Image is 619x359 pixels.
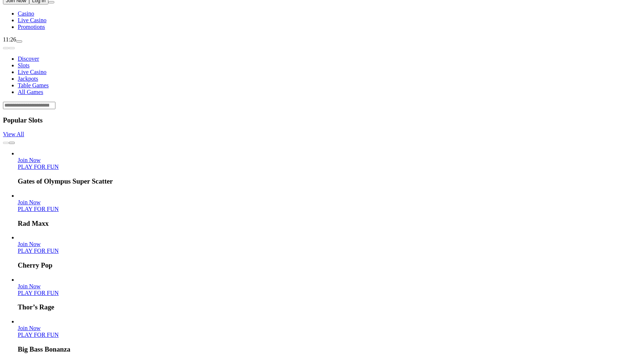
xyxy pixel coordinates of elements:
[18,345,616,353] h3: Big Bass Bonanza
[3,36,16,43] span: 11:26
[3,43,616,95] nav: Lobby
[3,131,24,137] a: View All
[18,24,45,30] span: Promotions
[18,10,34,17] a: diamond iconCasino
[16,40,22,43] button: live-chat
[18,219,616,228] h3: Rad Maxx
[3,102,55,109] input: Search
[18,332,59,338] a: Big Bass Bonanza
[18,261,616,269] h3: Cherry Pop
[9,47,15,49] button: next slide
[18,199,41,205] span: Join Now
[18,17,47,23] a: poker-chip iconLive Casino
[18,10,34,17] span: Casino
[18,248,59,254] a: Cherry Pop
[48,1,54,3] button: menu
[18,303,616,311] h3: Thor’s Rage
[18,89,43,95] a: All Games
[18,283,41,289] span: Join Now
[18,318,616,353] article: Big Bass Bonanza
[18,241,41,247] span: Join Now
[3,43,616,109] header: Lobby
[18,24,45,30] a: gift-inverted iconPromotions
[18,177,616,185] h3: Gates of Olympus Super Scatter
[18,325,41,331] a: Big Bass Bonanza
[18,192,616,228] article: Rad Maxx
[18,241,41,247] a: Cherry Pop
[18,290,59,296] a: Thor’s Rage
[18,157,41,163] a: Gates of Olympus Super Scatter
[18,17,47,23] span: Live Casino
[18,199,41,205] a: Rad Maxx
[9,142,15,144] button: next slide
[3,47,9,49] button: prev slide
[18,82,49,88] a: Table Games
[18,234,616,269] article: Cherry Pop
[18,56,39,62] a: Discover
[18,150,616,185] article: Gates of Olympus Super Scatter
[18,276,616,312] article: Thor’s Rage
[18,157,41,163] span: Join Now
[18,283,41,289] a: Thor’s Rage
[18,206,59,212] a: Rad Maxx
[18,69,47,75] a: Live Casino
[18,62,30,68] a: Slots
[18,325,41,331] span: Join Now
[18,164,59,170] a: Gates of Olympus Super Scatter
[18,76,38,82] a: Jackpots
[3,116,616,124] h3: Popular Slots
[3,142,9,144] button: prev slide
